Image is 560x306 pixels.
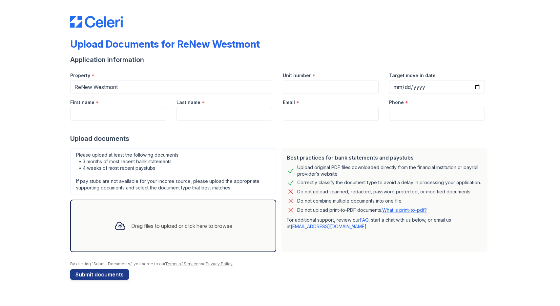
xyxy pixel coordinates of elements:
a: FAQ [360,217,368,223]
a: What is print-to-pdf? [382,207,427,213]
label: Last name [176,99,200,106]
label: Unit number [283,72,311,79]
div: Do not combine multiple documents into one file. [297,197,403,205]
label: Property [70,72,90,79]
a: Terms of Service [165,261,198,266]
button: Submit documents [70,269,129,280]
div: Application information [70,55,490,64]
div: Do not upload scanned, redacted, password protected, or modified documents. [297,188,471,196]
div: Drag files to upload or click here to browse [131,222,232,230]
label: First name [70,99,94,106]
img: CE_Logo_Blue-a8612792a0a2168367f1c8372b55b34899dd931a85d93a1a3d3e32e68fde9ad4.png [70,16,123,28]
div: Upload original PDF files downloaded directly from the financial institution or payroll provider’... [297,164,482,177]
a: Privacy Policy. [206,261,233,266]
p: For additional support, review our , start a chat with us below, or email us at [287,217,482,230]
label: Target move in date [389,72,436,79]
div: Upload Documents for ReNew Westmont [70,38,260,50]
div: Correctly classify the document type to avoid a delay in processing your application. [297,179,481,186]
div: By clicking "Submit Documents," you agree to our and [70,261,490,267]
label: Phone [389,99,404,106]
p: Do not upload print-to-PDF documents. [297,207,427,213]
div: Please upload at least the following documents: • 3 months of most recent bank statements • 4 wee... [70,148,276,194]
a: [EMAIL_ADDRESS][DOMAIN_NAME] [291,224,366,229]
div: Upload documents [70,134,490,143]
div: Best practices for bank statements and paystubs [287,154,482,162]
label: Email [283,99,295,106]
